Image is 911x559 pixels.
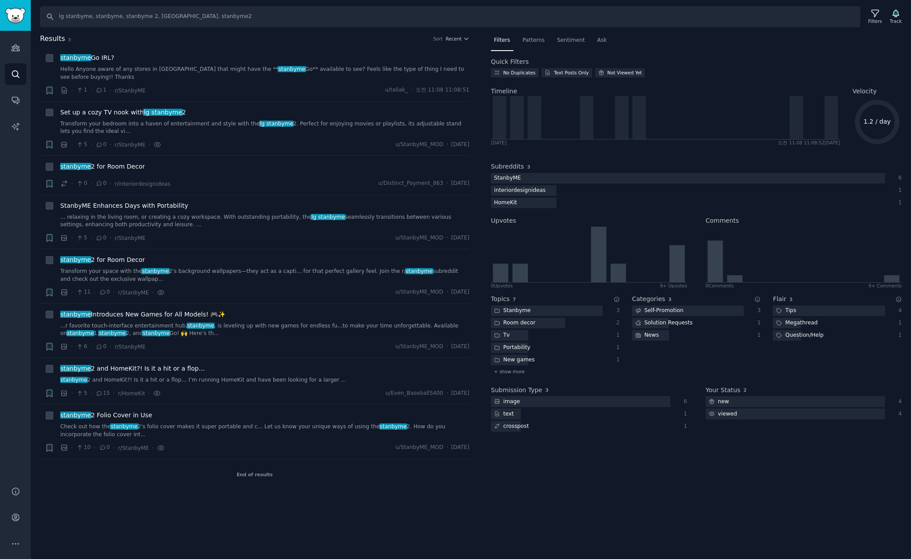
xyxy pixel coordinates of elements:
[113,443,115,452] span: ·
[71,389,73,398] span: ·
[71,342,73,351] span: ·
[110,86,111,95] span: ·
[706,386,740,395] h2: Your Status
[773,305,799,316] div: Tips
[40,33,65,44] span: Results
[790,297,793,302] span: 3
[76,234,87,242] span: 5
[491,162,524,171] h2: Subreddits
[114,88,145,94] span: r/StanbyME
[95,390,110,397] span: 15
[141,268,169,274] span: stanbyme
[753,331,761,339] div: 1
[632,318,696,329] div: Solution Requests
[612,319,620,327] div: 2
[114,344,145,350] span: r/StanbyME
[395,141,443,149] span: u/StanbyME_MOD
[40,6,860,27] input: Search Keyword
[76,288,91,296] span: 11
[60,201,188,210] span: StanbyME Enhances Days with Portability​
[503,70,535,76] div: No Duplicates
[773,330,827,341] div: Question/Help
[60,364,205,373] a: stanbyme2 and HomeKit?! Is it a hit or a flop…
[894,187,902,195] div: 1
[446,343,448,351] span: ·
[446,141,448,149] span: ·
[149,140,150,149] span: ·
[894,331,902,339] div: 1
[395,343,443,351] span: u/StanbyME_MOD
[557,37,585,44] span: Sentiment
[446,288,448,296] span: ·
[545,387,549,393] span: 3
[451,343,469,351] span: [DATE]
[753,319,761,327] div: 1
[66,330,95,336] span: stanbyme
[451,444,469,452] span: [DATE]
[894,174,902,182] div: 6
[60,310,225,319] span: Introduces New Games for All Models! 🎮✨
[59,412,91,419] span: stanbyme
[142,330,170,336] span: stanbyme
[60,411,152,420] a: stanbyme2 Folio Cover in Use
[491,421,532,432] div: crosspost
[71,179,73,188] span: ·
[60,108,186,117] a: Set up a cozy TV nook withlg stanbyme2
[311,214,346,220] span: lg stanbyme
[71,233,73,243] span: ·
[76,390,87,397] span: 5
[778,140,840,146] div: 오전 11:08 11:08:52 [DATE]
[59,256,91,263] span: stanbyme
[446,234,448,242] span: ·
[95,343,106,351] span: 0
[187,323,215,329] span: stanbyme
[95,141,106,149] span: 0
[60,162,145,171] span: 2 for Room Decor
[491,216,516,225] h2: Upvotes
[894,307,902,315] div: 4
[491,318,538,329] div: Room decor
[446,390,448,397] span: ·
[60,108,186,117] span: Set up a cozy TV nook with 2
[668,297,671,302] span: 3
[494,368,525,375] span: + show more
[491,396,523,407] div: image
[95,86,106,94] span: 1
[491,185,549,196] div: interiordesignideas
[451,141,469,149] span: [DATE]
[378,180,443,188] span: u/Distinct_Payment_863
[90,179,92,188] span: ·
[40,459,469,490] div: End of results
[706,216,739,225] h2: Comments
[76,141,87,149] span: 5
[753,307,761,315] div: 3
[612,307,620,315] div: 3
[114,142,145,148] span: r/StanbyME
[59,365,91,372] span: stanbyme
[60,423,469,438] a: Check out how thestanbyme2's folio cover makes it super portable and c... Let us know your unique...
[60,53,114,63] a: stanbymeGo IRL?
[491,140,507,146] div: [DATE]
[894,410,902,418] div: 4
[433,36,443,42] div: Sort
[60,66,469,81] a: Hello Anyone aware of any stores in [GEOGRAPHIC_DATA] that might have the **stanbymeGo** availabl...
[60,310,225,319] a: stanbymeIntroduces New Games for All Models! 🎮✨
[110,179,111,188] span: ·
[114,181,170,187] span: r/interiordesignideas
[278,66,306,72] span: stanbyme
[612,331,620,339] div: 1
[491,198,520,209] div: HomeKit
[416,86,469,94] span: 오전 11:08 11:08:51
[706,396,732,407] div: new
[113,288,115,297] span: ·
[513,297,516,302] span: 7
[59,163,91,170] span: stanbyme
[491,330,513,341] div: Tv
[706,283,734,289] div: 0 Comment s
[491,283,513,289] div: 0 Upvote s
[60,322,469,338] a: ...r favorite touch-interface entertainment hub,stanbyme, is leveling up with new games for endle...
[894,398,902,406] div: 4
[68,37,71,42] span: 8
[411,86,413,94] span: ·
[491,386,542,395] h2: Submission Type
